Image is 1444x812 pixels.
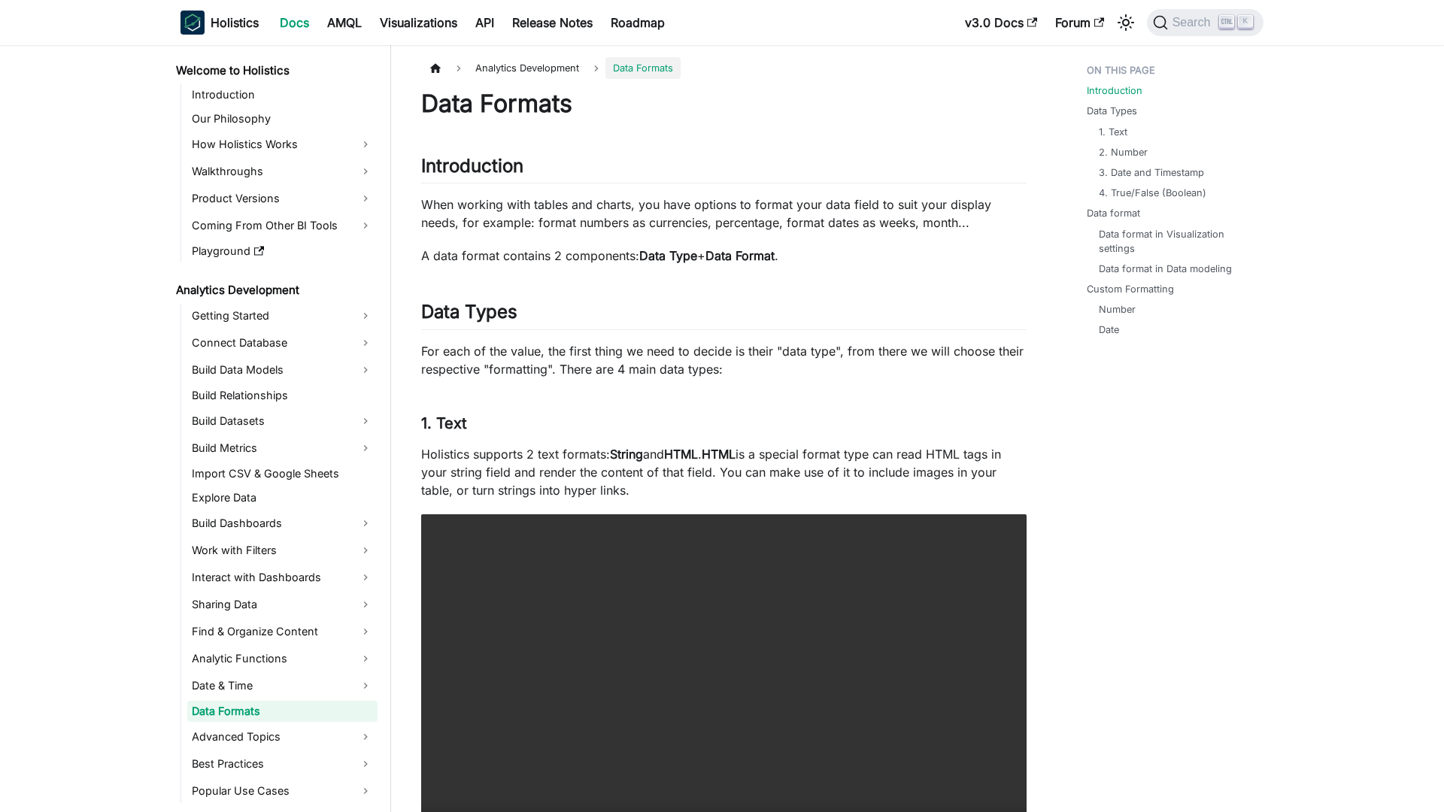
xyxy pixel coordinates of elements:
a: AMQL [318,11,371,35]
a: Introduction [187,84,378,105]
strong: String [610,447,643,462]
button: Search (Ctrl+K) [1147,9,1263,36]
a: Welcome to Holistics [171,60,378,81]
a: Home page [421,57,450,79]
p: When working with tables and charts, you have options to format your data field to suit your disp... [421,195,1027,232]
a: Roadmap [602,11,674,35]
a: Import CSV & Google Sheets [187,463,378,484]
a: Data format in Visualization settings [1099,227,1248,256]
a: Data format [1087,206,1140,220]
a: Interact with Dashboards [187,565,378,589]
a: 2. Number [1099,145,1148,159]
span: Data Formats [605,57,681,79]
a: Analytic Functions [187,647,378,671]
strong: Data Type [639,248,697,263]
a: Build Metrics [187,436,378,460]
p: Holistics supports 2 text formats: and . is a special format type can read HTML tags in your stri... [421,445,1027,499]
a: Data Types [1087,104,1137,118]
a: Date [1099,323,1119,337]
a: Build Relationships [187,385,378,406]
a: Visualizations [371,11,466,35]
a: Data format in Data modeling [1099,262,1232,276]
a: Analytics Development [171,280,378,301]
a: Date & Time [187,674,378,698]
a: Work with Filters [187,538,378,562]
h2: Data Types [421,301,1027,329]
a: Playground [187,241,378,262]
span: Analytics Development [468,57,587,79]
strong: Data Format [705,248,775,263]
img: Holistics [180,11,205,35]
a: Coming From Other BI Tools [187,214,378,238]
a: Our Philosophy [187,108,378,129]
a: Find & Organize Content [187,620,378,644]
a: Walkthroughs [187,159,378,183]
a: Release Notes [503,11,602,35]
a: Advanced Topics [187,725,378,749]
h3: 1. Text [421,414,1027,433]
a: Popular Use Cases [187,779,378,803]
p: A data format contains 2 components: + . [421,247,1027,265]
a: Forum [1046,11,1113,35]
a: Build Datasets [187,409,378,433]
a: Build Data Models [187,358,378,382]
a: Connect Database [187,331,378,355]
a: 4. True/False (Boolean) [1099,186,1206,200]
a: Build Dashboards [187,511,378,535]
nav: Breadcrumbs [421,57,1027,79]
a: Number [1099,302,1136,317]
strong: HTML [702,447,736,462]
p: For each of the value, the first thing we need to decide is their "data type", from there we will... [421,342,1027,378]
nav: Docs sidebar [165,45,391,812]
a: HolisticsHolistics [180,11,259,35]
a: 3. Date and Timestamp [1099,165,1204,180]
a: Getting Started [187,304,378,328]
a: v3.0 Docs [956,11,1046,35]
h2: Introduction [421,155,1027,183]
a: 1. Text [1099,125,1127,139]
button: Switch between dark and light mode (currently light mode) [1114,11,1138,35]
a: Explore Data [187,487,378,508]
strong: HTML [664,447,698,462]
a: Sharing Data [187,592,378,617]
a: API [466,11,503,35]
h1: Data Formats [421,89,1027,119]
a: Product Versions [187,186,378,211]
a: Data Formats [187,701,378,722]
b: Holistics [211,14,259,32]
span: Search [1168,16,1220,29]
a: Best Practices [187,752,378,776]
a: Introduction [1087,83,1142,98]
kbd: K [1238,15,1253,29]
a: How Holistics Works [187,132,378,156]
a: Docs [271,11,318,35]
a: Custom Formatting [1087,282,1174,296]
